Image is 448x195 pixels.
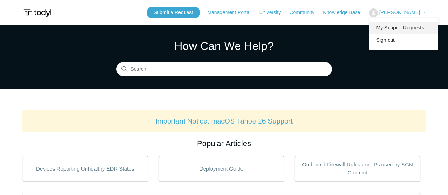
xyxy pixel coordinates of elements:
[259,9,288,16] a: University
[147,7,200,18] a: Submit a Request
[22,6,52,19] img: Todyl Support Center Help Center home page
[116,38,332,55] h1: How Can We Help?
[22,138,426,149] h2: Popular Articles
[323,9,367,16] a: Knowledge Base
[369,8,426,17] button: [PERSON_NAME]
[369,22,438,34] a: My Support Requests
[159,156,284,181] a: Deployment Guide
[289,9,322,16] a: Community
[379,10,420,15] span: [PERSON_NAME]
[116,62,332,76] input: Search
[207,9,257,16] a: Management Portal
[295,156,420,181] a: Outbound Firewall Rules and IPs used by SGN Connect
[155,117,293,125] a: Important Notice: macOS Tahoe 26 Support
[22,156,148,181] a: Devices Reporting Unhealthy EDR States
[369,34,438,46] a: Sign out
